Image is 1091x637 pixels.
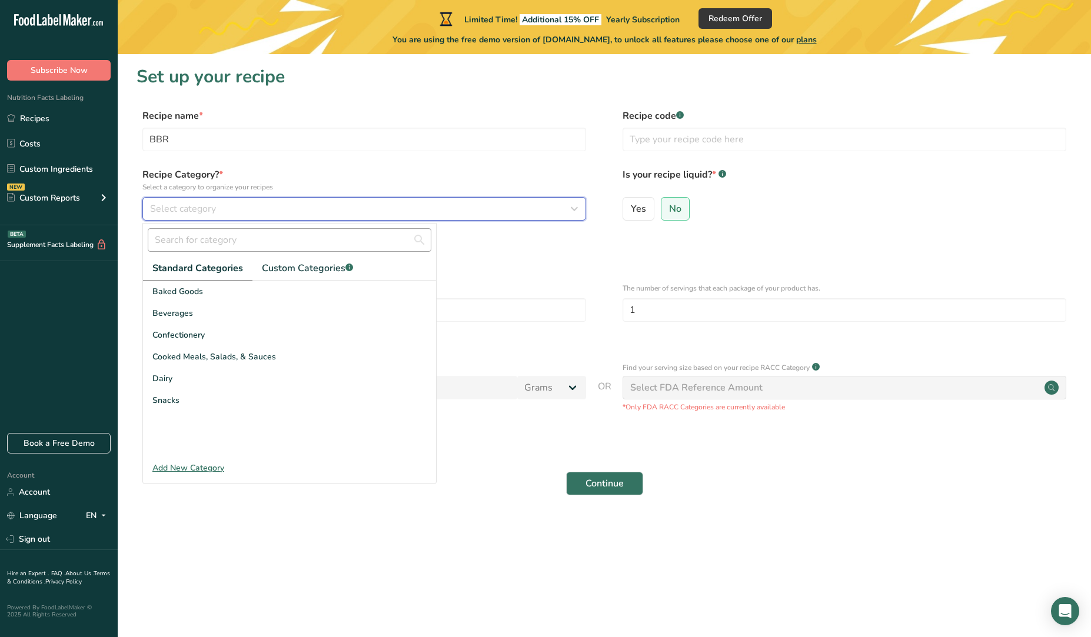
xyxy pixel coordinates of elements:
span: plans [796,34,817,45]
label: Is your recipe liquid? [623,168,1066,192]
p: *Only FDA RACC Categories are currently available [623,402,1066,412]
p: The number of servings that each package of your product has. [623,283,1066,294]
span: Snacks [152,394,179,406]
span: Select category [150,202,216,216]
span: Continue [586,476,624,491]
span: Baked Goods [152,285,203,298]
label: Recipe Category? [142,168,586,192]
h1: Set up your recipe [137,64,1072,90]
span: No [669,203,681,215]
span: Standard Categories [152,261,243,275]
div: Custom Reports [7,192,80,204]
button: Select category [142,197,586,221]
p: Select a category to organize your recipes [142,182,586,192]
span: Subscribe Now [31,64,88,76]
div: EN [86,509,111,523]
span: Custom Categories [262,261,353,275]
div: Select FDA Reference Amount [630,381,763,395]
input: Type your recipe code here [623,128,1066,151]
button: Continue [566,472,643,495]
span: Beverages [152,307,193,319]
span: OR [598,379,611,412]
div: Open Intercom Messenger [1051,597,1079,625]
input: Search for category [148,228,431,252]
span: You are using the free demo version of [DOMAIN_NAME], to unlock all features please choose one of... [393,34,817,46]
label: Recipe name [142,109,586,123]
button: Redeem Offer [698,8,772,29]
span: Confectionery [152,329,205,341]
label: Recipe code [623,109,1066,123]
a: About Us . [65,569,94,578]
div: Add New Category [143,462,436,474]
span: Redeem Offer [709,12,762,25]
a: Language [7,505,57,526]
a: FAQ . [51,569,65,578]
span: Dairy [152,372,172,385]
div: NEW [7,184,25,191]
a: Terms & Conditions . [7,569,110,586]
span: Cooked Meals, Salads, & Sauces [152,351,276,363]
span: Yearly Subscription [606,14,680,25]
a: Hire an Expert . [7,569,49,578]
p: Find your serving size based on your recipe RACC Category [623,362,810,373]
button: Subscribe Now [7,60,111,81]
input: Type your recipe name here [142,128,586,151]
a: Privacy Policy [45,578,82,586]
div: Limited Time! [437,12,680,26]
div: Powered By FoodLabelMaker © 2025 All Rights Reserved [7,604,111,618]
a: Book a Free Demo [7,433,111,453]
div: BETA [8,231,26,238]
span: Additional 15% OFF [520,14,601,25]
span: Yes [631,203,646,215]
